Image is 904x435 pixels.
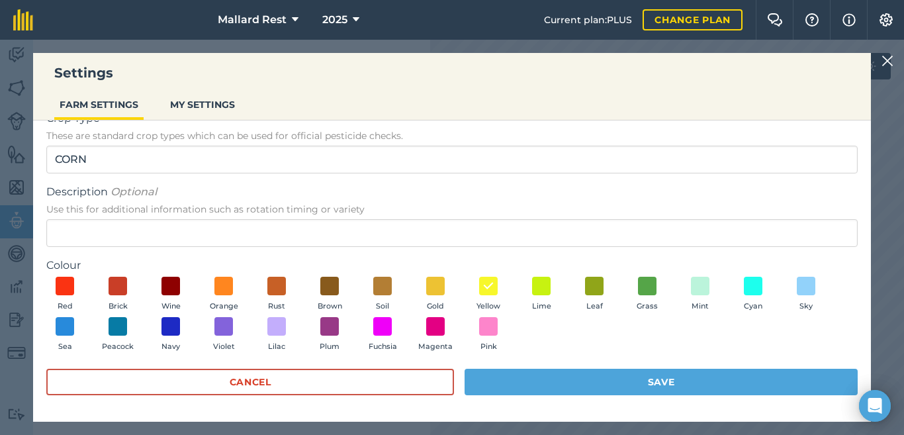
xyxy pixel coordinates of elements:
span: Orange [210,301,238,313]
span: Mallard Rest [218,12,287,28]
button: Sea [46,317,83,353]
button: Magenta [417,317,454,353]
img: fieldmargin Logo [13,9,33,30]
span: Description [46,184,858,200]
button: Pink [470,317,507,353]
span: 2025 [322,12,347,28]
button: Red [46,277,83,313]
button: Brick [99,277,136,313]
span: Plum [320,341,339,353]
button: Rust [258,277,295,313]
button: Gold [417,277,454,313]
button: Mint [682,277,719,313]
div: Open Intercom Messenger [859,390,891,422]
button: Cancel [46,369,454,395]
span: Lime [532,301,551,313]
button: Save [465,369,858,395]
button: Navy [152,317,189,353]
img: svg+xml;base64,PHN2ZyB4bWxucz0iaHR0cDovL3d3dy53My5vcmcvMjAwMC9zdmciIHdpZHRoPSIxNyIgaGVpZ2h0PSIxNy... [842,12,856,28]
span: Rust [268,301,285,313]
span: Fuchsia [369,341,397,353]
span: Wine [161,301,181,313]
span: Violet [213,341,235,353]
button: MY SETTINGS [165,92,240,117]
span: Peacock [102,341,134,353]
img: svg+xml;base64,PHN2ZyB4bWxucz0iaHR0cDovL3d3dy53My5vcmcvMjAwMC9zdmciIHdpZHRoPSIyMiIgaGVpZ2h0PSIzMC... [881,53,893,69]
label: Colour [46,258,858,273]
button: Wine [152,277,189,313]
span: Yellow [476,301,500,313]
span: Cyan [744,301,762,313]
span: Lilac [268,341,285,353]
span: Red [58,301,73,313]
button: Cyan [735,277,772,313]
button: FARM SETTINGS [54,92,144,117]
button: Violet [205,317,242,353]
span: Sky [799,301,813,313]
button: Peacock [99,317,136,353]
span: Magenta [418,341,453,353]
span: Leaf [586,301,603,313]
span: Gold [427,301,444,313]
img: Two speech bubbles overlapping with the left bubble in the forefront [767,13,783,26]
button: Lilac [258,317,295,353]
span: Sea [58,341,72,353]
button: Sky [788,277,825,313]
span: Soil [376,301,389,313]
button: Plum [311,317,348,353]
input: Start typing to search for crop type [46,146,858,173]
span: Use this for additional information such as rotation timing or variety [46,203,858,216]
button: Fuchsia [364,317,401,353]
button: Yellow [470,277,507,313]
span: Pink [480,341,497,353]
span: Current plan : PLUS [544,13,632,27]
button: Soil [364,277,401,313]
button: Leaf [576,277,613,313]
a: Change plan [643,9,743,30]
span: Grass [637,301,658,313]
em: Optional [111,185,157,198]
span: These are standard crop types which can be used for official pesticide checks. [46,129,858,142]
img: svg+xml;base64,PHN2ZyB4bWxucz0iaHR0cDovL3d3dy53My5vcmcvMjAwMC9zdmciIHdpZHRoPSIxOCIgaGVpZ2h0PSIyNC... [482,278,494,294]
span: Navy [161,341,180,353]
button: Orange [205,277,242,313]
img: A question mark icon [804,13,820,26]
button: Lime [523,277,560,313]
button: Grass [629,277,666,313]
img: A cog icon [878,13,894,26]
span: Brick [109,301,128,313]
h3: Settings [33,64,871,82]
span: Brown [318,301,342,313]
span: Mint [692,301,709,313]
button: Brown [311,277,348,313]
